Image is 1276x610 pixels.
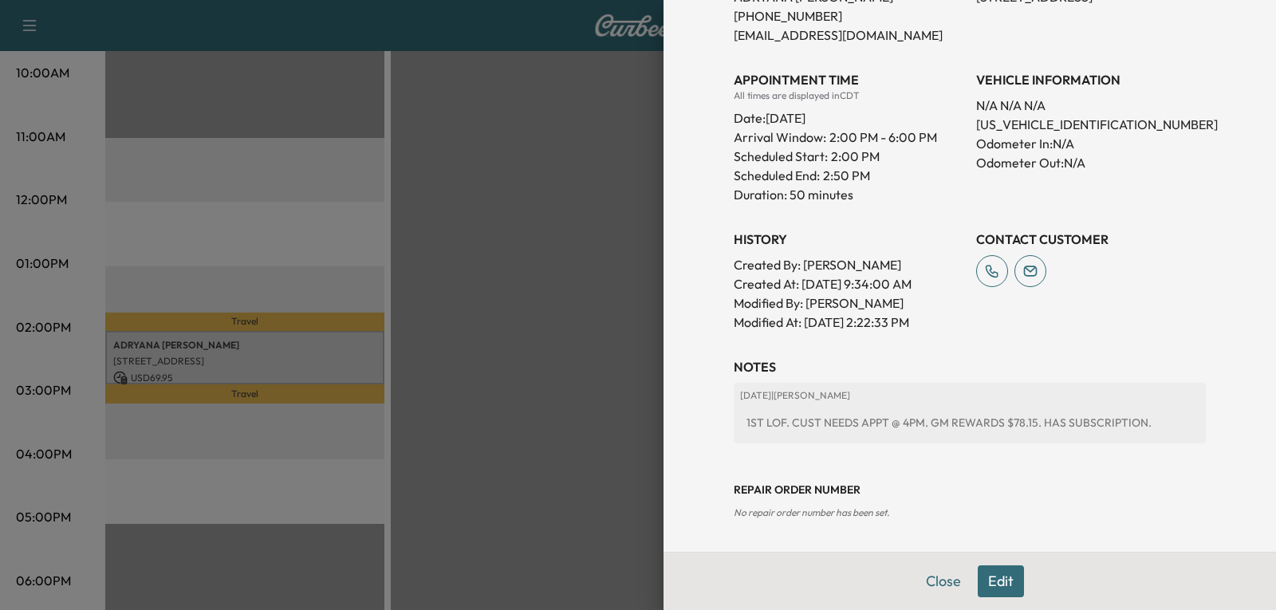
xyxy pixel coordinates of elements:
[734,147,828,166] p: Scheduled Start:
[740,408,1199,437] div: 1ST LOF. CUST NEEDS APPT @ 4PM. GM REWARDS $78.15. HAS SUBSCRIPTION.
[976,153,1206,172] p: Odometer Out: N/A
[734,274,963,293] p: Created At : [DATE] 9:34:00 AM
[976,115,1206,134] p: [US_VEHICLE_IDENTIFICATION_NUMBER]
[831,147,880,166] p: 2:00 PM
[976,70,1206,89] h3: VEHICLE INFORMATION
[734,230,963,249] h3: History
[829,128,937,147] span: 2:00 PM - 6:00 PM
[734,70,963,89] h3: APPOINTMENT TIME
[734,357,1206,376] h3: NOTES
[734,255,963,274] p: Created By : [PERSON_NAME]
[978,565,1024,597] button: Edit
[916,565,971,597] button: Close
[734,506,889,518] span: No repair order number has been set.
[734,293,963,313] p: Modified By : [PERSON_NAME]
[734,482,1206,498] h3: Repair Order number
[734,26,963,45] p: [EMAIL_ADDRESS][DOMAIN_NAME]
[734,166,820,185] p: Scheduled End:
[734,102,963,128] div: Date: [DATE]
[734,313,963,332] p: Modified At : [DATE] 2:22:33 PM
[976,230,1206,249] h3: CONTACT CUSTOMER
[976,96,1206,115] p: N/A N/A N/A
[976,134,1206,153] p: Odometer In: N/A
[740,389,1199,402] p: [DATE] | [PERSON_NAME]
[734,185,963,204] p: Duration: 50 minutes
[734,89,963,102] div: All times are displayed in CDT
[734,6,963,26] p: [PHONE_NUMBER]
[734,128,963,147] p: Arrival Window:
[823,166,870,185] p: 2:50 PM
